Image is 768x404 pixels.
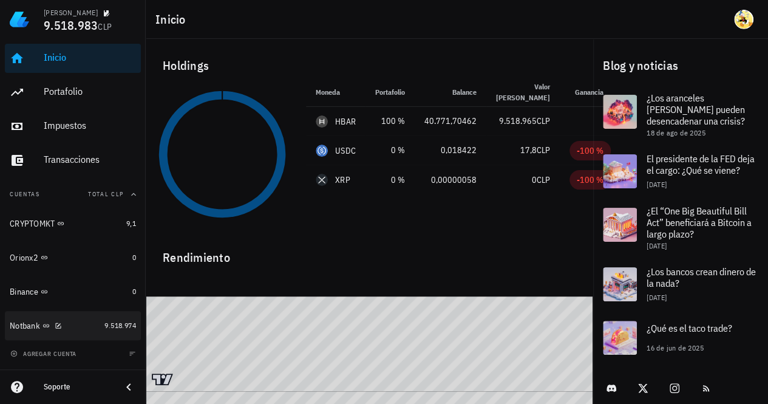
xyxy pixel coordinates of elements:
div: USDC-icon [316,145,328,157]
div: Binance [10,287,38,297]
span: Ganancia [575,87,611,97]
button: agregar cuenta [7,348,82,360]
a: El presidente de la FED deja el cargo: ¿Qué se viene? [DATE] [593,145,768,198]
button: CuentasTotal CLP [5,180,141,209]
span: 9,1 [126,219,136,228]
div: Orionx2 [10,253,38,263]
div: Transacciones [44,154,136,165]
div: Portafolio [44,86,136,97]
span: agregar cuenta [13,350,76,358]
span: Total CLP [88,190,124,198]
div: -100 % [577,145,603,157]
div: 100 % [375,115,405,128]
span: CLP [98,21,112,32]
div: [PERSON_NAME] [44,8,98,18]
a: Impuestos [5,112,141,141]
a: Charting by TradingView [152,374,173,385]
span: [DATE] [647,241,667,250]
span: 16 de jun de 2025 [647,343,704,352]
a: CRYPTOMKT 9,1 [5,209,141,238]
div: XRP-icon [316,174,328,186]
div: Inicio [44,52,136,63]
a: ¿Los bancos crean dinero de la nada? [DATE] [593,258,768,311]
h1: Inicio [155,10,191,29]
span: El presidente de la FED deja el cargo: ¿Qué se viene? [647,152,755,176]
span: CLP [537,115,550,126]
span: ¿Los aranceles [PERSON_NAME] pueden desencadenar una crisis? [647,92,745,127]
a: ¿Los aranceles [PERSON_NAME] pueden desencadenar una crisis? 18 de ago de 2025 [593,85,768,145]
div: avatar [734,10,753,29]
th: Valor [PERSON_NAME] [486,78,560,107]
div: USDC [335,145,356,157]
a: Inicio [5,44,141,73]
div: HBAR [335,115,356,128]
span: 0 [132,253,136,262]
div: XRP [335,174,350,186]
span: 17,8 [520,145,537,156]
div: 0,00000058 [424,174,477,187]
span: 0 [532,174,537,185]
div: 0,018422 [424,144,477,157]
a: Portafolio [5,78,141,107]
div: Holdings [153,46,586,85]
div: 0 % [375,174,405,187]
div: CRYPTOMKT [10,219,55,229]
a: Notbank 9.518.974 [5,311,141,340]
span: 9.518.965 [499,115,537,126]
div: Blog y noticias [593,46,768,85]
div: Soporte [44,382,112,392]
a: Orionx2 0 [5,243,141,272]
span: 18 de ago de 2025 [647,128,705,137]
div: 40.771,70462 [424,115,477,128]
th: Balance [415,78,486,107]
th: Moneda [306,78,365,107]
a: ¿Qué es el taco trade? 16 de jun de 2025 [593,311,768,365]
a: Binance 0 [5,277,141,306]
div: Impuestos [44,120,136,131]
span: ¿El “One Big Beautiful Bill Act” beneficiará a Bitcoin a largo plazo? [647,205,752,240]
a: Transacciones [5,146,141,175]
div: -100 % [577,174,603,186]
div: HBAR-icon [316,115,328,128]
span: CLP [537,174,550,185]
span: 0 [132,287,136,296]
span: 9.518.974 [104,321,136,330]
div: Notbank [10,321,40,331]
div: Rendimiento [153,238,586,267]
th: Portafolio [365,78,415,107]
span: [DATE] [647,180,667,189]
span: ¿Los bancos crean dinero de la nada? [647,265,756,289]
span: CLP [537,145,550,156]
span: 9.518.983 [44,17,98,33]
span: ¿Qué es el taco trade? [647,322,732,334]
span: [DATE] [647,293,667,302]
a: ¿El “One Big Beautiful Bill Act” beneficiará a Bitcoin a largo plazo? [DATE] [593,198,768,258]
div: 0 % [375,144,405,157]
img: LedgiFi [10,10,29,29]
